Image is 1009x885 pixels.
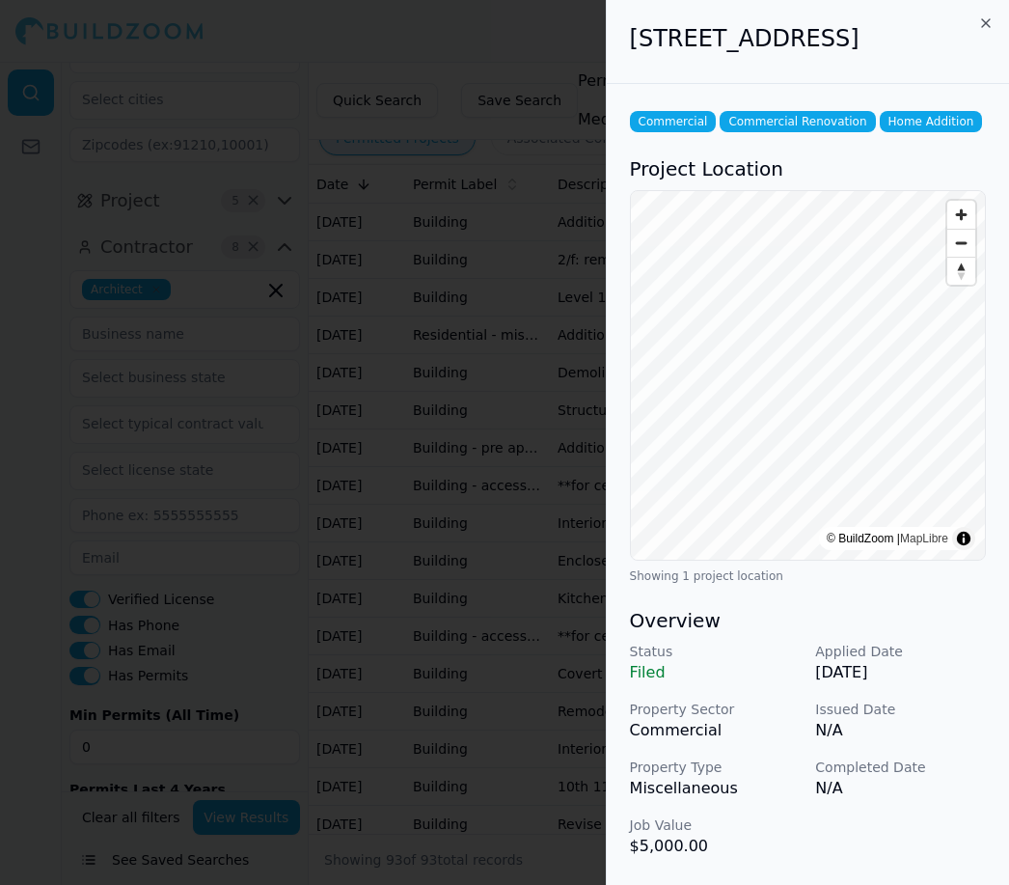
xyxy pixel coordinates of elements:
button: Zoom in [947,201,975,229]
p: Status [630,642,801,661]
span: Commercial Renovation [720,111,875,132]
p: N/A [815,719,986,742]
summary: Toggle attribution [952,527,975,550]
p: Miscellaneous [630,777,801,800]
h2: [STREET_ADDRESS] [630,23,986,54]
p: Completed Date [815,758,986,777]
p: Job Value [630,816,801,835]
a: MapLibre [900,532,948,545]
button: Reset bearing to north [947,257,975,285]
button: Zoom out [947,229,975,257]
p: Property Sector [630,700,801,719]
p: N/A [815,777,986,800]
div: Showing 1 project location [630,568,986,584]
span: Home Addition [880,111,983,132]
p: Filed [630,661,801,684]
p: Commercial [630,719,801,742]
span: Commercial [630,111,717,132]
p: Applied Date [815,642,986,661]
h3: Project Location [630,155,986,182]
p: [DATE] [815,661,986,684]
p: Issued Date [815,700,986,719]
canvas: Map [631,191,985,560]
div: © BuildZoom | [827,529,948,548]
p: Property Type [630,758,801,777]
h3: Overview [630,607,986,634]
p: $5,000.00 [630,835,801,858]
